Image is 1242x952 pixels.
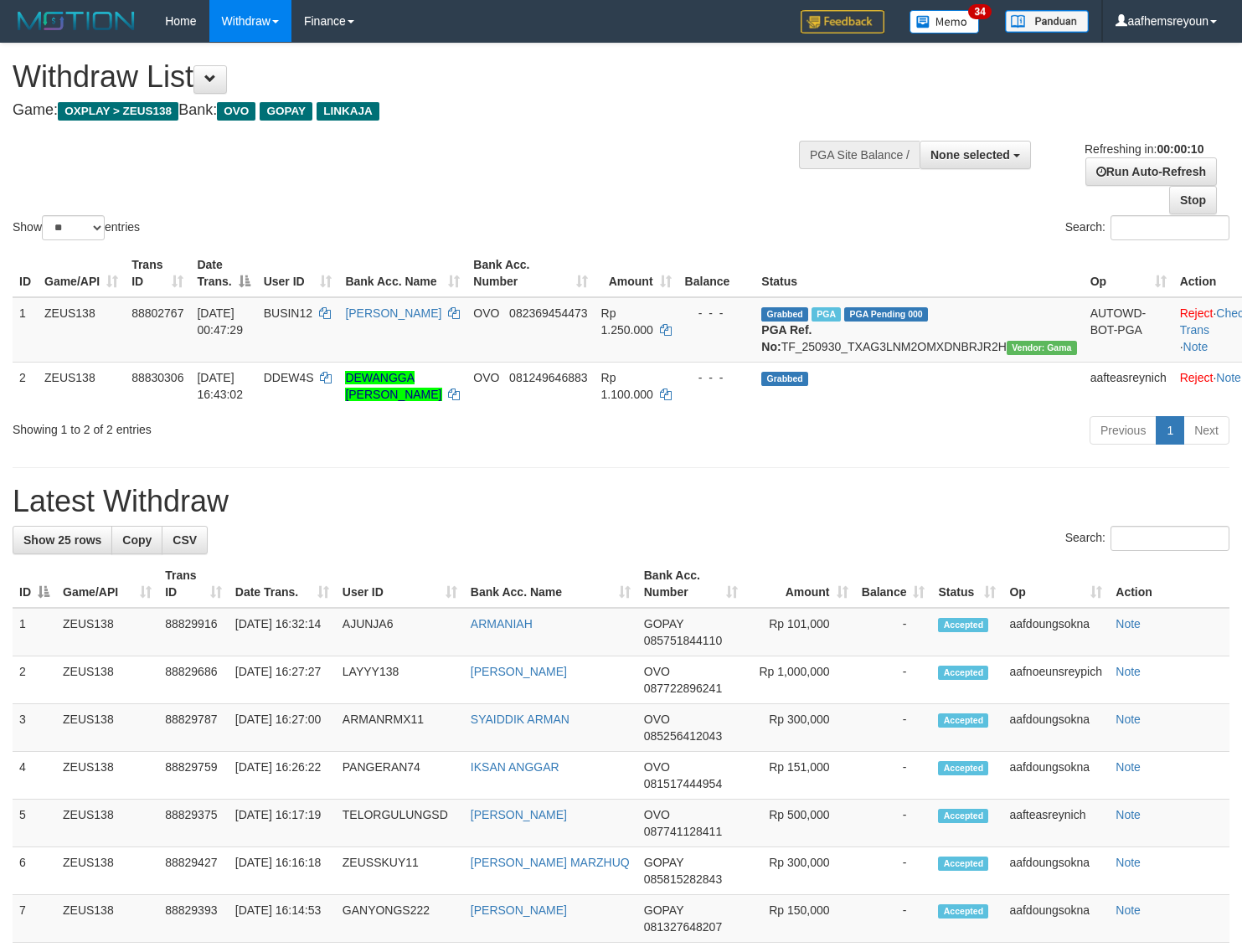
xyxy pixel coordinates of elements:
[13,215,140,240] label: Show entries
[158,656,229,704] td: 88829686
[938,809,988,823] span: Accepted
[1111,215,1229,240] input: Search:
[644,617,683,630] span: GOPAY
[111,526,162,554] a: Copy
[1002,656,1109,704] td: aafnoeunsreypich
[855,656,932,704] td: -
[855,608,932,656] td: -
[13,297,38,363] td: 1
[938,666,988,680] span: Accepted
[644,825,722,838] span: Copy 087741128411 to clipboard
[217,102,255,121] span: OVO
[968,4,991,19] span: 34
[745,560,855,608] th: Amount: activate to sort column ascending
[644,729,722,743] span: Copy 085256412043 to clipboard
[1111,526,1229,551] input: Search:
[125,250,190,297] th: Trans ID: activate to sort column ascending
[1116,760,1141,774] a: Note
[173,533,197,547] span: CSV
[637,560,745,608] th: Bank Acc. Number: activate to sort column ascending
[1002,752,1109,800] td: aafdoungsokna
[509,306,587,320] span: Copy 082369454473 to clipboard
[473,371,499,384] span: OVO
[229,704,336,752] td: [DATE] 16:27:00
[745,800,855,847] td: Rp 500,000
[812,307,841,322] span: Marked by aafsreyleap
[1084,362,1173,409] td: aafteasreynich
[13,560,56,608] th: ID: activate to sort column descending
[38,297,125,363] td: ZEUS138
[745,608,855,656] td: Rp 101,000
[158,800,229,847] td: 88829375
[685,369,749,386] div: - - -
[336,704,464,752] td: ARMANRMX11
[644,682,722,695] span: Copy 087722896241 to clipboard
[1065,526,1229,551] label: Search:
[471,617,533,630] a: ARMANIAH
[1002,895,1109,943] td: aafdoungsokna
[931,560,1002,608] th: Status: activate to sort column ascending
[644,903,683,917] span: GOPAY
[930,148,1010,162] span: None selected
[229,560,336,608] th: Date Trans.: activate to sort column ascending
[855,704,932,752] td: -
[197,306,243,337] span: [DATE] 00:47:29
[471,903,567,917] a: [PERSON_NAME]
[336,800,464,847] td: TELORGULUNGSD
[13,102,812,119] h4: Game: Bank:
[745,656,855,704] td: Rp 1,000,000
[844,307,928,322] span: PGA Pending
[338,250,466,297] th: Bank Acc. Name: activate to sort column ascending
[1116,808,1141,821] a: Note
[13,60,812,94] h1: Withdraw List
[601,371,653,401] span: Rp 1.100.000
[229,752,336,800] td: [DATE] 16:26:22
[1183,416,1229,445] a: Next
[644,856,683,869] span: GOPAY
[56,800,158,847] td: ZEUS138
[1007,341,1077,355] span: Vendor URL: https://trx31.1velocity.biz
[644,920,722,934] span: Copy 081327648207 to clipboard
[13,752,56,800] td: 4
[1090,416,1157,445] a: Previous
[644,713,670,726] span: OVO
[38,362,125,409] td: ZEUS138
[56,608,158,656] td: ZEUS138
[1157,142,1203,156] strong: 00:00:10
[1002,800,1109,847] td: aafteasreynich
[1085,142,1203,156] span: Refreshing in:
[162,526,208,554] a: CSV
[336,895,464,943] td: GANYONGS222
[229,608,336,656] td: [DATE] 16:32:14
[122,533,152,547] span: Copy
[473,306,499,320] span: OVO
[644,872,722,886] span: Copy 085815282843 to clipboard
[56,895,158,943] td: ZEUS138
[13,485,1229,518] h1: Latest Withdraw
[38,250,125,297] th: Game/API: activate to sort column ascending
[799,141,920,169] div: PGA Site Balance /
[595,250,678,297] th: Amount: activate to sort column ascending
[229,656,336,704] td: [DATE] 16:27:27
[131,371,183,384] span: 88830306
[855,800,932,847] td: -
[131,306,183,320] span: 88802767
[13,8,140,33] img: MOTION_logo.png
[1002,560,1109,608] th: Op: activate to sort column ascending
[678,250,755,297] th: Balance
[229,847,336,895] td: [DATE] 16:16:18
[1180,306,1214,320] a: Reject
[466,250,594,297] th: Bank Acc. Number: activate to sort column ascending
[1116,856,1141,869] a: Note
[938,713,988,728] span: Accepted
[1005,10,1089,33] img: panduan.png
[471,760,559,774] a: IKSAN ANGGAR
[509,371,587,384] span: Copy 081249646883 to clipboard
[644,760,670,774] span: OVO
[1116,665,1141,678] a: Note
[336,656,464,704] td: LAYYY138
[56,847,158,895] td: ZEUS138
[745,752,855,800] td: Rp 151,000
[761,323,812,353] b: PGA Ref. No:
[855,895,932,943] td: -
